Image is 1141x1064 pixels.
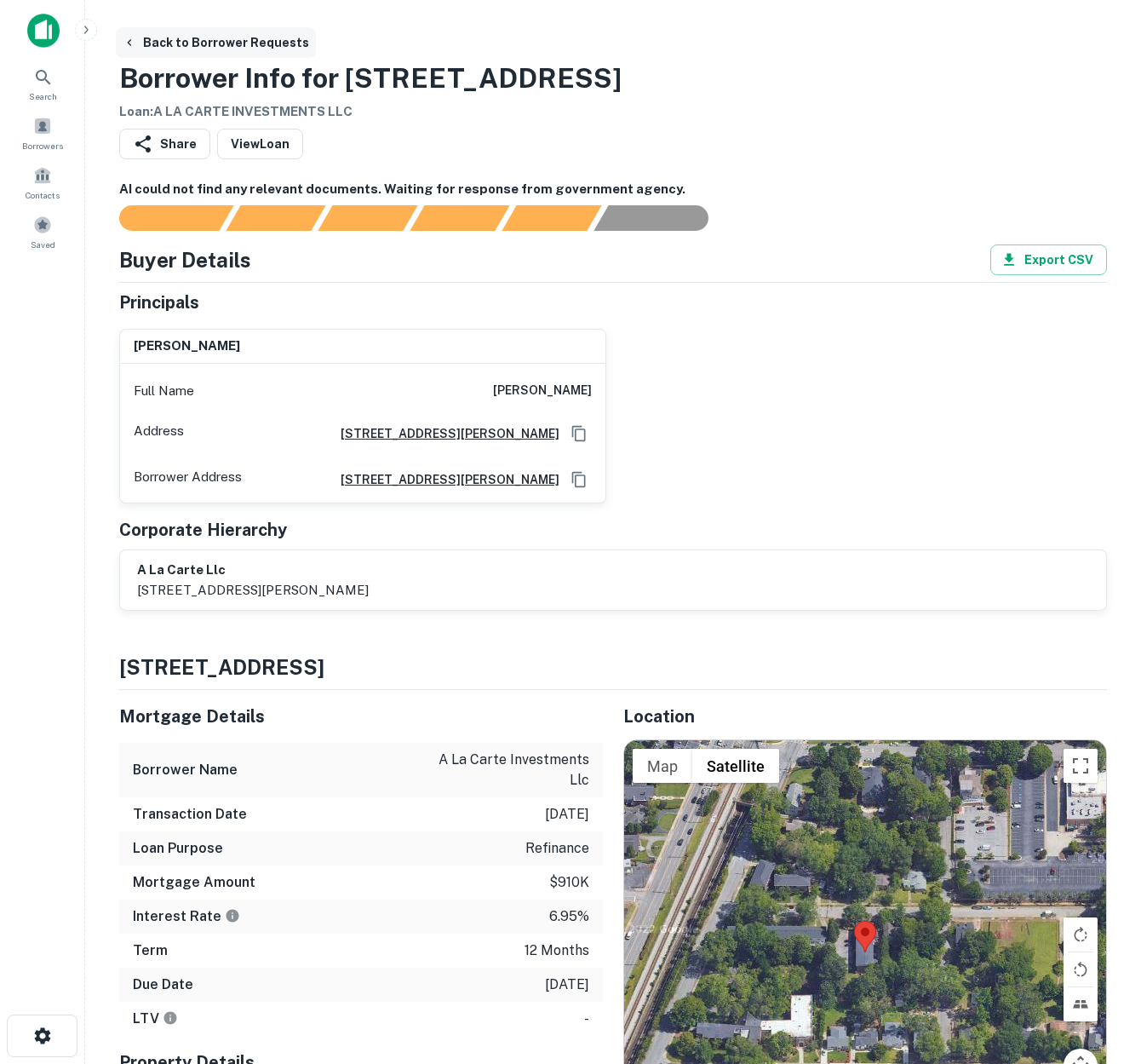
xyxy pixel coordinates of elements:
button: Rotate map counterclockwise [1064,952,1098,986]
button: Copy Address [566,421,592,446]
a: Search [5,60,80,106]
h5: Principals [119,290,199,315]
span: Search [29,89,57,103]
button: Share [119,129,210,159]
p: refinance [525,838,589,859]
a: Saved [5,209,80,255]
span: Contacts [26,188,60,202]
h6: Interest Rate [133,906,240,927]
button: Tilt map [1064,987,1098,1021]
h5: Location [623,704,1107,729]
p: Full Name [134,381,194,401]
a: [STREET_ADDRESS][PERSON_NAME] [327,424,559,443]
h4: [STREET_ADDRESS] [119,652,1107,682]
div: Principals found, AI now looking for contact information... [410,205,509,231]
h6: AI could not find any relevant documents. Waiting for response from government agency. [119,180,1107,199]
p: [DATE] [545,975,589,995]
p: - [584,1009,589,1029]
button: Export CSV [990,244,1107,275]
button: Show satellite imagery [692,749,779,783]
h6: Due Date [133,975,193,995]
button: Copy Address [566,467,592,492]
div: Documents found, AI parsing details... [318,205,417,231]
h5: Mortgage Details [119,704,603,729]
p: [STREET_ADDRESS][PERSON_NAME] [137,580,369,601]
button: Back to Borrower Requests [116,27,316,58]
img: capitalize-icon.png [27,14,60,48]
span: Borrowers [22,139,63,152]
p: $910k [549,872,589,893]
a: [STREET_ADDRESS][PERSON_NAME] [327,470,559,489]
p: Borrower Address [134,467,242,492]
a: Contacts [5,159,80,205]
svg: The interest rates displayed on the website are for informational purposes only and may be report... [225,908,240,923]
button: Toggle fullscreen view [1064,749,1098,783]
div: Sending borrower request to AI... [99,205,226,231]
h6: Loan : A LA CARTE INVESTMENTS LLC [119,102,622,122]
span: Saved [31,238,55,251]
h6: Borrower Name [133,760,238,780]
p: a la carte investments llc [436,750,589,791]
iframe: Chat Widget [1056,873,1141,955]
h6: Mortgage Amount [133,872,255,893]
h6: [PERSON_NAME] [493,381,592,401]
h4: Buyer Details [119,244,251,275]
div: Your request is received and processing... [226,205,325,231]
p: 6.95% [549,906,589,927]
button: Show street map [633,749,692,783]
a: ViewLoan [217,129,303,159]
div: AI fulfillment process complete. [594,205,729,231]
svg: LTVs displayed on the website are for informational purposes only and may be reported incorrectly... [163,1010,178,1026]
h6: [PERSON_NAME] [134,336,240,356]
a: Borrowers [5,110,80,156]
h5: Corporate Hierarchy [119,517,287,543]
h6: a la carte llc [137,561,369,580]
h6: LTV [133,1009,178,1029]
div: Principals found, still searching for contact information. This may take time... [502,205,601,231]
p: [DATE] [545,804,589,825]
h6: Term [133,940,168,961]
h3: Borrower Info for [STREET_ADDRESS] [119,58,622,99]
h6: Transaction Date [133,804,247,825]
p: Address [134,421,184,446]
p: 12 months [525,940,589,961]
h6: Loan Purpose [133,838,223,859]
